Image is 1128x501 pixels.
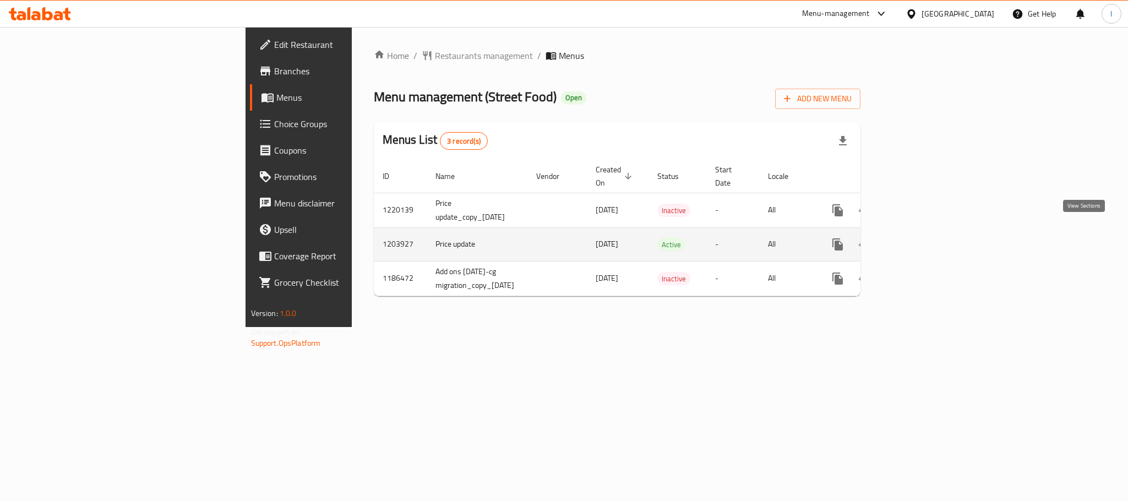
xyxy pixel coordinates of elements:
a: Branches [250,58,434,84]
span: Start Date [715,163,746,189]
span: Open [561,93,586,102]
a: Grocery Checklist [250,269,434,296]
table: enhanced table [374,160,939,296]
span: Coverage Report [274,249,425,263]
span: Version: [251,306,278,320]
span: 1.0.0 [280,306,297,320]
a: Edit Restaurant [250,31,434,58]
span: Grocery Checklist [274,276,425,289]
button: more [825,231,851,258]
span: Upsell [274,223,425,236]
a: Restaurants management [422,49,533,62]
span: Add New Menu [784,92,852,106]
div: Inactive [657,272,690,285]
td: Price update_copy_[DATE] [427,193,527,227]
span: 3 record(s) [440,136,487,146]
a: Coupons [250,137,434,164]
a: Menus [250,84,434,111]
div: Export file [830,128,856,154]
button: Change Status [851,265,878,292]
td: - [706,261,759,296]
td: Add ons [DATE]-cg migration_copy_[DATE] [427,261,527,296]
span: Menus [276,91,425,104]
span: Menu management ( Street Food ) [374,84,557,109]
span: Locale [768,170,803,183]
span: ID [383,170,404,183]
span: [DATE] [596,271,618,285]
a: Menu disclaimer [250,190,434,216]
div: Menu-management [802,7,870,20]
span: Status [657,170,693,183]
span: [DATE] [596,237,618,251]
span: Menu disclaimer [274,197,425,210]
span: Restaurants management [435,49,533,62]
div: [GEOGRAPHIC_DATA] [922,8,994,20]
span: Coupons [274,144,425,157]
nav: breadcrumb [374,49,861,62]
span: Promotions [274,170,425,183]
span: Menus [559,49,584,62]
button: Change Status [851,197,878,224]
span: Active [657,238,685,251]
td: All [759,193,816,227]
a: Choice Groups [250,111,434,137]
a: Support.OpsPlatform [251,336,321,350]
button: more [825,265,851,292]
a: Upsell [250,216,434,243]
span: Vendor [536,170,574,183]
span: [DATE] [596,203,618,217]
span: Inactive [657,204,690,217]
li: / [537,49,541,62]
td: Price update [427,227,527,261]
button: more [825,197,851,224]
a: Coverage Report [250,243,434,269]
td: All [759,261,816,296]
span: l [1110,8,1112,20]
span: Branches [274,64,425,78]
button: Change Status [851,231,878,258]
span: Choice Groups [274,117,425,130]
div: Open [561,91,586,105]
td: - [706,193,759,227]
span: Inactive [657,273,690,285]
td: - [706,227,759,261]
span: Get support on: [251,325,302,339]
th: Actions [816,160,939,193]
span: Name [435,170,469,183]
a: Promotions [250,164,434,190]
h2: Menus List [383,132,488,150]
button: Add New Menu [775,89,860,109]
div: Total records count [440,132,488,150]
td: All [759,227,816,261]
span: Edit Restaurant [274,38,425,51]
span: Created On [596,163,635,189]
